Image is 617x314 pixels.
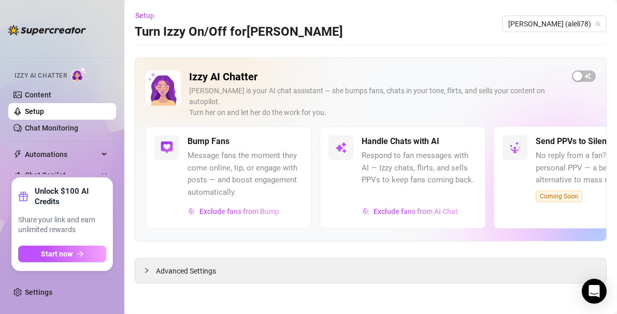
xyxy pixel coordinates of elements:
img: svg%3e [509,141,521,154]
span: Izzy AI Chatter [15,71,67,81]
span: Automations [25,146,98,163]
span: team [595,21,601,27]
img: svg%3e [362,208,369,215]
span: Exclude fans from Bump [199,207,279,216]
img: svg%3e [188,208,195,215]
span: Advanced Settings [156,265,216,277]
div: collapsed [144,265,156,276]
h3: Turn Izzy On/Off for [PERSON_NAME] [135,24,343,40]
button: Setup [135,7,163,24]
strong: Unlock $100 AI Credits [35,186,106,207]
a: Setup [25,107,44,116]
span: Alelí (aleli78) [508,16,600,32]
span: Start now [41,250,73,258]
img: svg%3e [335,141,347,154]
div: Open Intercom Messenger [582,279,607,304]
span: Chat Copilot [25,167,98,183]
span: thunderbolt [13,150,22,159]
img: logo-BBDzfeDw.svg [8,25,86,35]
span: Setup [135,11,154,20]
span: arrow-right [77,250,84,258]
span: Exclude fans from AI Chat [374,207,458,216]
span: Coming Soon [536,191,582,202]
a: Content [25,91,51,99]
img: AI Chatter [71,67,87,82]
button: Exclude fans from AI Chat [362,203,458,220]
span: Share your link and earn unlimited rewards [18,215,106,235]
span: collapsed [144,267,150,274]
button: Start nowarrow-right [18,246,106,262]
img: svg%3e [161,141,173,154]
button: Exclude fans from Bump [188,203,280,220]
span: gift [18,191,28,202]
span: Message fans the moment they come online, tip, or engage with posts — and boost engagement automa... [188,150,303,198]
h5: Bump Fans [188,135,229,148]
a: Chat Monitoring [25,124,78,132]
img: Izzy AI Chatter [146,70,181,106]
h5: Handle Chats with AI [362,135,439,148]
a: Settings [25,288,52,296]
h2: Izzy AI Chatter [189,70,564,83]
img: Chat Copilot [13,172,20,179]
span: Respond to fan messages with AI — Izzy chats, flirts, and sells PPVs to keep fans coming back. [362,150,477,187]
div: [PERSON_NAME] is your AI chat assistant — she bumps fans, chats in your tone, flirts, and sells y... [189,85,564,118]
